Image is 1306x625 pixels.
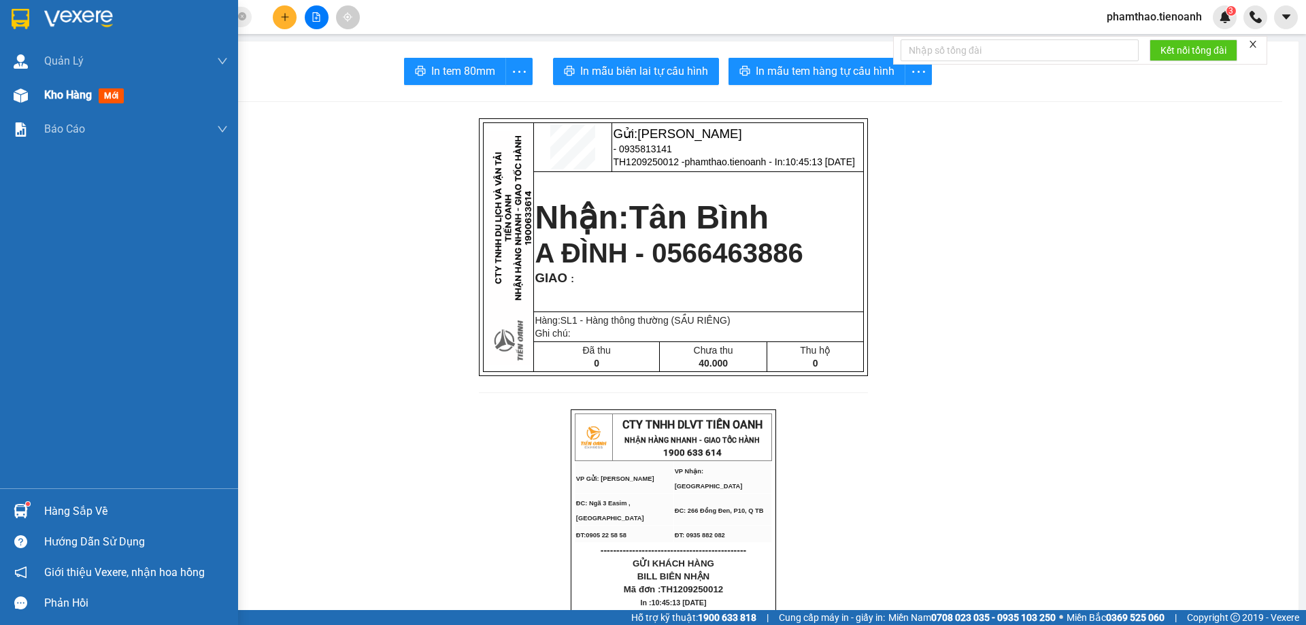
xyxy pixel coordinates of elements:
[576,500,644,522] span: ĐC: Ngã 3 Easim ,[GEOGRAPHIC_DATA]
[44,593,228,613] div: Phản hồi
[629,199,769,235] span: Tân Bình
[14,54,28,69] img: warehouse-icon
[431,63,495,80] span: In tem 80mm
[1226,6,1236,16] sup: 3
[535,328,570,339] span: Ghi chú:
[14,596,27,609] span: message
[685,156,855,167] span: phamthao.tienoanh - In:
[415,65,426,78] span: printer
[14,88,28,103] img: warehouse-icon
[601,545,746,556] span: ----------------------------------------------
[663,447,722,458] strong: 1900 633 614
[576,532,626,539] span: ĐT:0905 22 58 58
[506,63,532,80] span: more
[931,612,1056,623] strong: 0708 023 035 - 0935 103 250
[1096,8,1213,25] span: phamthao.tienoanh
[699,358,728,369] span: 40.000
[631,610,756,625] span: Hỗ trợ kỹ thuật:
[44,564,205,581] span: Giới thiệu Vexere, nhận hoa hồng
[1250,11,1262,23] img: phone-icon
[1160,43,1226,58] span: Kết nối tổng đài
[1067,610,1165,625] span: Miền Bắc
[1228,6,1233,16] span: 3
[698,612,756,623] strong: 1900 633 818
[535,199,769,235] strong: Nhận:
[901,39,1139,61] input: Nhập số tổng đài
[44,88,92,101] span: Kho hàng
[1230,613,1240,622] span: copyright
[14,122,28,137] img: solution-icon
[99,88,124,103] span: mới
[576,420,610,454] img: logo
[756,63,894,80] span: In mẫu tem hàng tự cấu hình
[535,271,567,285] span: GIAO
[660,584,723,594] span: TH1209250012
[343,12,352,22] span: aim
[14,566,27,579] span: notification
[800,345,831,356] span: Thu hộ
[305,5,329,29] button: file-add
[582,345,610,356] span: Đã thu
[613,156,854,167] span: TH1209250012 -
[312,12,321,22] span: file-add
[12,9,29,29] img: logo-vxr
[613,143,671,154] span: - 0935813141
[1106,612,1165,623] strong: 0369 525 060
[44,532,228,552] div: Hướng dẫn sử dụng
[564,65,575,78] span: printer
[535,238,803,268] span: A ĐÌNH - 0566463886
[675,468,743,490] span: VP Nhận: [GEOGRAPHIC_DATA]
[905,63,931,80] span: more
[44,52,84,69] span: Quản Lý
[1059,615,1063,620] span: ⚪️
[624,584,724,594] span: Mã đơn :
[675,532,725,539] span: ĐT: 0935 882 082
[44,120,85,137] span: Báo cáo
[26,502,30,506] sup: 1
[641,598,707,607] span: In :
[273,5,297,29] button: plus
[633,558,714,569] span: GỬI KHÁCH HÀNG
[1274,5,1298,29] button: caret-down
[729,58,905,85] button: printerIn mẫu tem hàng tự cấu hình
[217,56,228,67] span: down
[535,315,730,326] span: Hàng:SL
[785,156,854,167] span: 10:45:13 [DATE]
[905,58,932,85] button: more
[1175,610,1177,625] span: |
[336,5,360,29] button: aim
[739,65,750,78] span: printer
[779,610,885,625] span: Cung cấp máy in - giấy in:
[404,58,506,85] button: printerIn tem 80mm
[613,126,741,141] span: Gửi:
[576,475,654,482] span: VP Gửi: [PERSON_NAME]
[580,63,708,80] span: In mẫu biên lai tự cấu hình
[1219,11,1231,23] img: icon-new-feature
[1248,39,1258,49] span: close
[637,126,741,141] span: [PERSON_NAME]
[14,504,28,518] img: warehouse-icon
[637,571,710,581] span: BILL BIÊN NHẬN
[44,501,228,522] div: Hàng sắp về
[652,598,707,607] span: 10:45:13 [DATE]
[694,345,733,356] span: Chưa thu
[675,507,764,514] span: ĐC: 266 Đồng Đen, P10, Q TB
[280,12,290,22] span: plus
[1280,11,1292,23] span: caret-down
[14,535,27,548] span: question-circle
[594,358,599,369] span: 0
[813,358,818,369] span: 0
[505,58,533,85] button: more
[767,610,769,625] span: |
[567,273,574,284] span: :
[238,11,246,24] span: close-circle
[572,315,731,326] span: 1 - Hàng thông thường (SẦU RIÊNG)
[217,124,228,135] span: down
[553,58,719,85] button: printerIn mẫu biên lai tự cấu hình
[1150,39,1237,61] button: Kết nối tổng đài
[888,610,1056,625] span: Miền Nam
[624,436,760,445] strong: NHẬN HÀNG NHANH - GIAO TỐC HÀNH
[238,12,246,20] span: close-circle
[622,418,763,431] span: CTY TNHH DLVT TIẾN OANH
